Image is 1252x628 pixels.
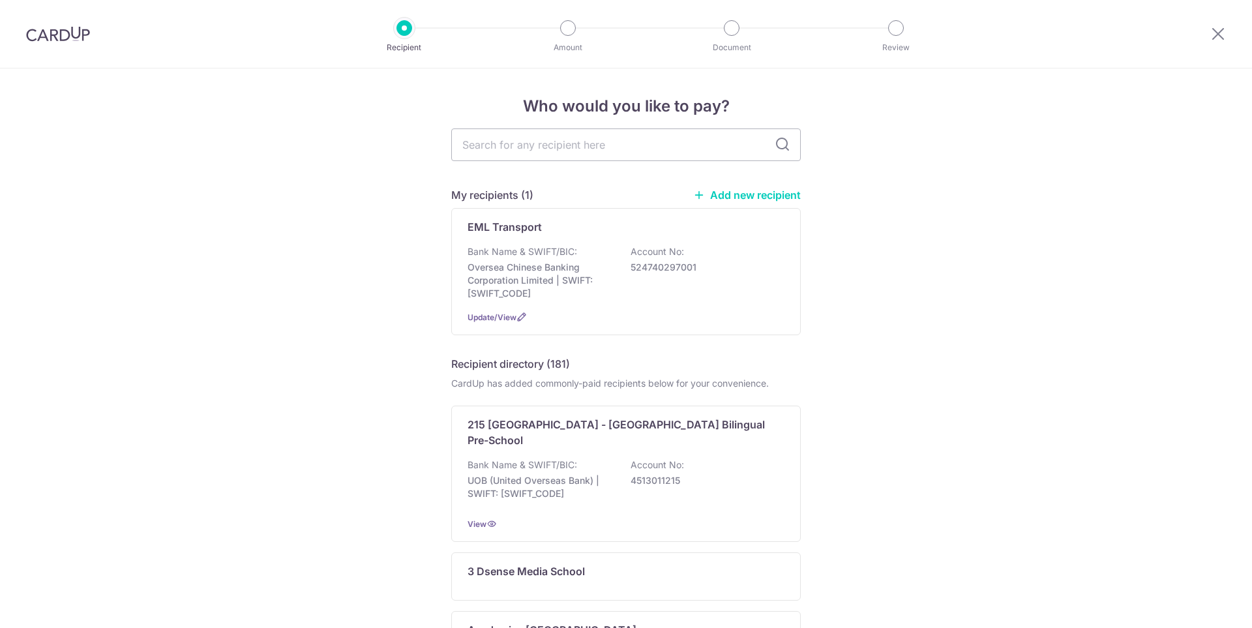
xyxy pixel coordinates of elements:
[468,219,542,235] p: EML Transport
[631,261,777,274] p: 524740297001
[468,417,769,448] p: 215 [GEOGRAPHIC_DATA] - [GEOGRAPHIC_DATA] Bilingual Pre-School
[451,187,533,203] h5: My recipients (1)
[451,95,801,118] h4: Who would you like to pay?
[631,474,777,487] p: 4513011215
[631,458,684,471] p: Account No:
[356,41,453,54] p: Recipient
[468,261,614,300] p: Oversea Chinese Banking Corporation Limited | SWIFT: [SWIFT_CODE]
[848,41,944,54] p: Review
[468,563,585,579] p: 3 Dsense Media School
[468,312,516,322] a: Update/View
[26,26,90,42] img: CardUp
[468,458,577,471] p: Bank Name & SWIFT/BIC:
[468,245,577,258] p: Bank Name & SWIFT/BIC:
[693,188,801,202] a: Add new recipient
[520,41,616,54] p: Amount
[451,377,801,390] div: CardUp has added commonly-paid recipients below for your convenience.
[468,474,614,500] p: UOB (United Overseas Bank) | SWIFT: [SWIFT_CODE]
[631,245,684,258] p: Account No:
[451,128,801,161] input: Search for any recipient here
[468,519,486,529] a: View
[683,41,780,54] p: Document
[451,356,570,372] h5: Recipient directory (181)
